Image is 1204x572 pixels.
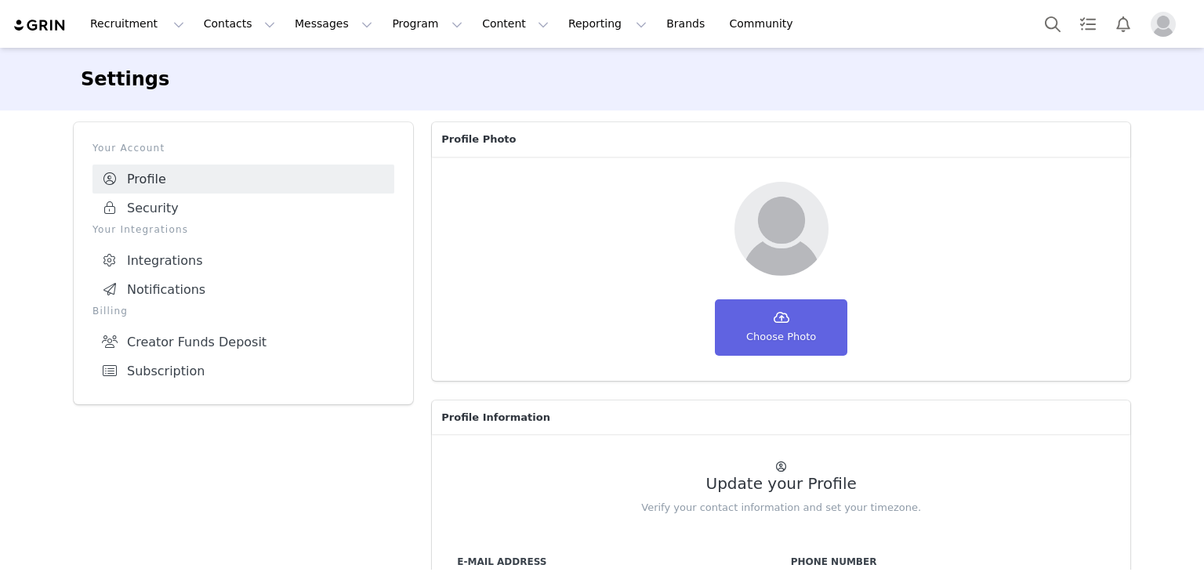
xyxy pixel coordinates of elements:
button: Search [1035,6,1070,42]
img: Your picture [734,182,829,276]
span: Profile Information [441,410,550,425]
a: Tasks [1071,6,1105,42]
a: Security [92,194,394,223]
label: E-Mail Address [457,555,771,569]
img: grin logo [13,18,67,33]
a: Integrations [92,246,394,275]
button: Profile [1141,12,1191,37]
a: Subscription [92,357,394,386]
button: Content [473,6,558,42]
a: Notifications [92,275,394,304]
img: placeholder-profile.jpg [1151,12,1176,37]
p: Verify your contact information and set your timezone. [457,500,1105,516]
a: Creator Funds Deposit [92,328,394,357]
span: Profile Photo [441,132,516,147]
p: Billing [92,304,394,318]
a: Brands [657,6,719,42]
a: Profile [92,165,394,194]
span: Choose Photo [746,329,816,345]
p: Your Integrations [92,223,394,237]
button: Contacts [194,6,285,42]
button: Notifications [1106,6,1141,42]
a: Community [720,6,810,42]
label: Phone Number [791,555,1105,569]
button: Program [383,6,472,42]
button: Reporting [559,6,656,42]
button: Recruitment [81,6,194,42]
button: Messages [285,6,382,42]
h2: Update your Profile [457,475,1105,493]
p: Your Account [92,141,394,155]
